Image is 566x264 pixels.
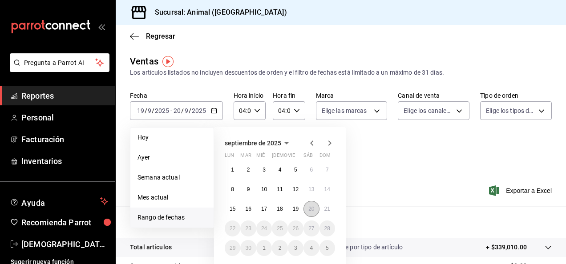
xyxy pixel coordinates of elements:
button: open_drawer_menu [98,23,105,30]
abbr: 5 de septiembre de 2025 [294,167,297,173]
button: 4 de septiembre de 2025 [272,162,287,178]
abbr: 13 de septiembre de 2025 [308,186,314,192]
abbr: 4 de septiembre de 2025 [279,167,282,173]
button: 30 de septiembre de 2025 [240,240,256,256]
a: Pregunta a Parrot AI [6,64,109,74]
button: 29 de septiembre de 2025 [225,240,240,256]
button: 3 de septiembre de 2025 [256,162,272,178]
span: / [181,107,184,114]
span: Recomienda Parrot [21,216,108,228]
abbr: 2 de octubre de 2025 [279,245,282,251]
button: 23 de septiembre de 2025 [240,220,256,236]
div: Ventas [130,55,158,68]
button: 13 de septiembre de 2025 [303,181,319,197]
span: / [145,107,147,114]
input: -- [184,107,189,114]
button: 1 de septiembre de 2025 [225,162,240,178]
abbr: 27 de septiembre de 2025 [308,225,314,232]
span: Elige los canales de venta [404,106,453,115]
abbr: 23 de septiembre de 2025 [245,225,251,232]
span: Rango de fechas [137,213,206,222]
abbr: 8 de septiembre de 2025 [231,186,234,192]
input: -- [147,107,152,114]
span: Facturación [21,133,108,145]
button: Exportar a Excel [491,185,552,196]
button: 19 de septiembre de 2025 [288,201,303,217]
abbr: viernes [288,152,295,162]
input: ---- [191,107,206,114]
abbr: 24 de septiembre de 2025 [261,225,267,232]
abbr: 1 de octubre de 2025 [263,245,266,251]
label: Marca [316,92,388,99]
button: 3 de octubre de 2025 [288,240,303,256]
button: 14 de septiembre de 2025 [319,181,335,197]
abbr: 19 de septiembre de 2025 [293,206,299,212]
abbr: 11 de septiembre de 2025 [277,186,283,192]
img: Tooltip marker [162,56,174,67]
span: / [152,107,154,114]
abbr: 18 de septiembre de 2025 [277,206,283,212]
span: Ayer [137,153,206,162]
abbr: 30 de septiembre de 2025 [245,245,251,251]
abbr: 17 de septiembre de 2025 [261,206,267,212]
abbr: 2 de septiembre de 2025 [247,167,250,173]
span: Semana actual [137,173,206,182]
abbr: 14 de septiembre de 2025 [324,186,330,192]
span: Reportes [21,90,108,102]
span: - [170,107,172,114]
button: 25 de septiembre de 2025 [272,220,287,236]
span: [DEMOGRAPHIC_DATA][PERSON_NAME] [21,238,108,250]
button: 8 de septiembre de 2025 [225,181,240,197]
button: 28 de septiembre de 2025 [319,220,335,236]
button: 6 de septiembre de 2025 [303,162,319,178]
abbr: 16 de septiembre de 2025 [245,206,251,212]
input: -- [137,107,145,114]
button: septiembre de 2025 [225,138,292,148]
abbr: 25 de septiembre de 2025 [277,225,283,232]
button: 24 de septiembre de 2025 [256,220,272,236]
label: Tipo de orden [480,92,552,99]
button: 2 de septiembre de 2025 [240,162,256,178]
abbr: sábado [303,152,313,162]
span: Ayuda [21,196,97,207]
button: 9 de septiembre de 2025 [240,181,256,197]
span: Hoy [137,133,206,142]
button: 26 de septiembre de 2025 [288,220,303,236]
p: Total artículos [130,243,172,252]
button: 18 de septiembre de 2025 [272,201,287,217]
label: Hora inicio [234,92,266,99]
button: 4 de octubre de 2025 [303,240,319,256]
abbr: 21 de septiembre de 2025 [324,206,330,212]
abbr: martes [240,152,251,162]
span: Personal [21,112,108,124]
abbr: 1 de septiembre de 2025 [231,167,234,173]
abbr: 22 de septiembre de 2025 [230,225,235,232]
abbr: 3 de octubre de 2025 [294,245,297,251]
abbr: 5 de octubre de 2025 [326,245,329,251]
abbr: 12 de septiembre de 2025 [293,186,299,192]
button: 12 de septiembre de 2025 [288,181,303,197]
button: 16 de septiembre de 2025 [240,201,256,217]
label: Canal de venta [398,92,469,99]
button: 5 de octubre de 2025 [319,240,335,256]
button: 22 de septiembre de 2025 [225,220,240,236]
abbr: lunes [225,152,234,162]
button: 27 de septiembre de 2025 [303,220,319,236]
span: Elige las marcas [322,106,367,115]
abbr: 6 de septiembre de 2025 [310,167,313,173]
abbr: 7 de septiembre de 2025 [326,167,329,173]
input: ---- [154,107,170,114]
abbr: 20 de septiembre de 2025 [308,206,314,212]
button: 2 de octubre de 2025 [272,240,287,256]
abbr: 28 de septiembre de 2025 [324,225,330,232]
abbr: 15 de septiembre de 2025 [230,206,235,212]
span: Pregunta a Parrot AI [24,58,96,68]
abbr: 10 de septiembre de 2025 [261,186,267,192]
button: 20 de septiembre de 2025 [303,201,319,217]
abbr: 26 de septiembre de 2025 [293,225,299,232]
input: -- [173,107,181,114]
button: 7 de septiembre de 2025 [319,162,335,178]
button: 17 de septiembre de 2025 [256,201,272,217]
